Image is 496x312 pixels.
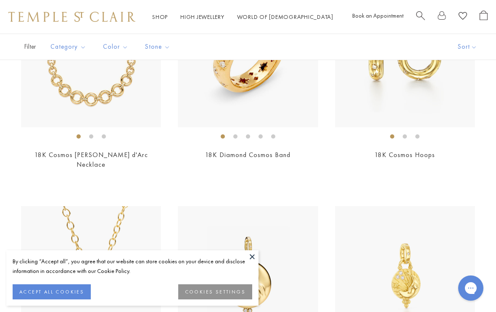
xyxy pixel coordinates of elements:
[46,42,92,52] span: Category
[99,42,135,52] span: Color
[178,284,252,299] button: COOKIES SETTINGS
[454,273,488,304] iframe: Gorgias live chat messenger
[152,13,168,21] a: ShopShop
[44,37,92,56] button: Category
[416,10,425,24] a: Search
[205,150,290,159] a: 18K Diamond Cosmos Band
[180,13,224,21] a: High JewelleryHigh Jewellery
[13,284,91,299] button: ACCEPT ALL COOKIES
[439,34,496,60] button: Show sort by
[97,37,135,56] button: Color
[352,12,404,19] a: Book an Appointment
[141,42,177,52] span: Stone
[237,13,333,21] a: World of [DEMOGRAPHIC_DATA]World of [DEMOGRAPHIC_DATA]
[34,150,148,169] a: 18K Cosmos [PERSON_NAME] d'Arc Necklace
[459,10,467,24] a: View Wishlist
[139,37,177,56] button: Stone
[375,150,435,159] a: 18K Cosmos Hoops
[8,12,135,22] img: Temple St. Clair
[152,12,333,22] nav: Main navigation
[13,257,252,276] div: By clicking “Accept all”, you agree that our website can store cookies on your device and disclos...
[480,10,488,24] a: Open Shopping Bag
